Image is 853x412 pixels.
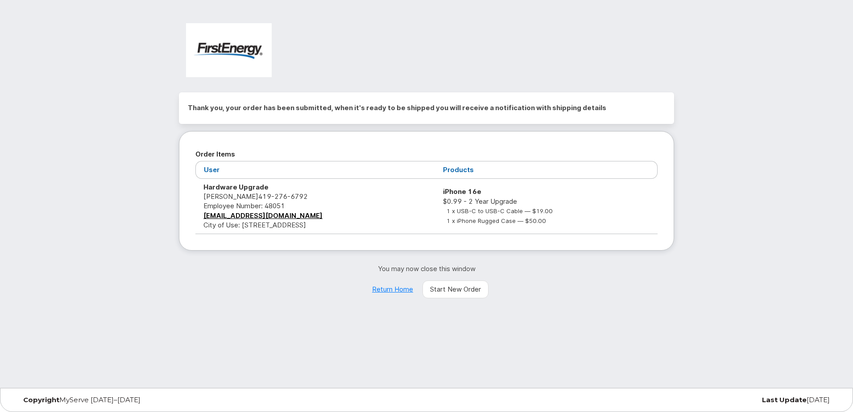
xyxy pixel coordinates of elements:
[364,280,421,298] a: Return Home
[203,202,285,210] span: Employee Number: 48051
[188,101,665,115] h2: Thank you, your order has been submitted, when it's ready to be shipped you will receive a notifi...
[195,179,435,234] td: [PERSON_NAME] City of Use: [STREET_ADDRESS]
[271,192,287,201] span: 276
[443,187,481,196] strong: iPhone 16e
[195,161,435,178] th: User
[447,207,553,214] small: 1 x USB-C to USB-C Cable — $19.00
[258,192,308,201] span: 419
[422,280,489,298] a: Start New Order
[447,217,546,224] small: 1 x iPhone Rugged Case — $50.00
[17,396,290,404] div: MyServe [DATE]–[DATE]
[287,192,308,201] span: 6792
[435,161,658,178] th: Products
[563,396,836,404] div: [DATE]
[186,23,272,77] img: FirstEnergy Corp
[203,183,269,191] strong: Hardware Upgrade
[179,264,674,273] p: You may now close this window
[814,373,846,405] iframe: Messenger Launcher
[435,179,658,234] td: $0.99 - 2 Year Upgrade
[762,396,807,404] strong: Last Update
[23,396,59,404] strong: Copyright
[203,211,323,220] a: [EMAIL_ADDRESS][DOMAIN_NAME]
[195,148,658,161] h2: Order Items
